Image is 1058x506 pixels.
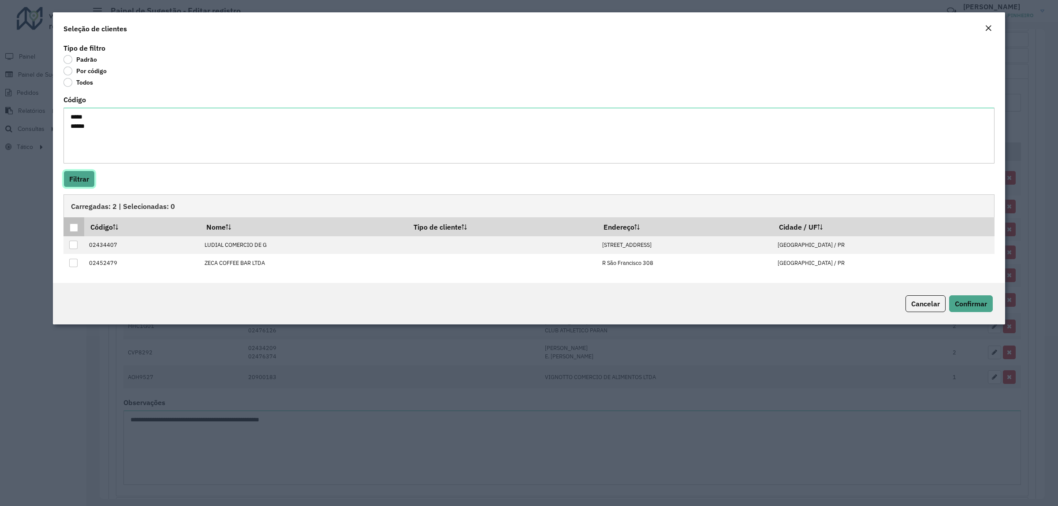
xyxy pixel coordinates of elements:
[84,236,200,254] td: 02434407
[985,25,992,32] em: Fechar
[955,299,987,308] span: Confirmar
[63,171,95,187] button: Filtrar
[63,23,127,34] h4: Seleção de clientes
[63,194,995,217] div: Carregadas: 2 | Selecionadas: 0
[597,254,773,272] td: R São Francisco 308
[773,236,994,254] td: [GEOGRAPHIC_DATA] / PR
[63,55,97,64] label: Padrão
[84,217,200,236] th: Código
[200,217,407,236] th: Nome
[63,43,105,53] label: Tipo de filtro
[773,254,994,272] td: [GEOGRAPHIC_DATA] / PR
[905,295,946,312] button: Cancelar
[773,217,994,236] th: Cidade / UF
[200,236,407,254] td: LUDIAL COMERCIO DE G
[407,217,597,236] th: Tipo de cliente
[949,295,993,312] button: Confirmar
[84,254,200,272] td: 02452479
[63,67,107,75] label: Por código
[63,78,93,87] label: Todos
[982,23,995,34] button: Close
[911,299,940,308] span: Cancelar
[200,254,407,272] td: ZECA COFFEE BAR LTDA
[63,94,86,105] label: Código
[597,217,773,236] th: Endereço
[597,236,773,254] td: [STREET_ADDRESS]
